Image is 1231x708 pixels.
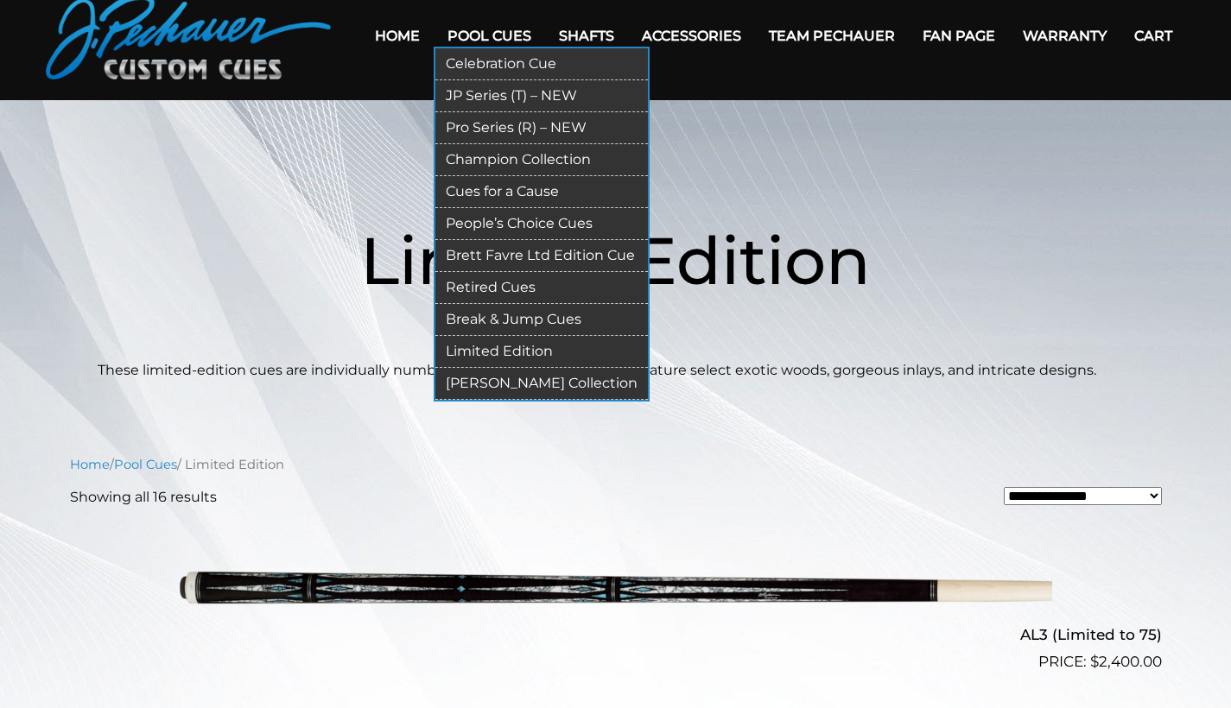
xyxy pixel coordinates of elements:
p: Showing all 16 results [70,487,217,508]
a: Home [361,14,434,58]
span: Limited Edition [360,220,871,300]
select: Shop order [1004,487,1162,505]
a: Team Pechauer [755,14,909,58]
span: $ [1090,653,1099,670]
a: Champion Collection [435,144,648,176]
nav: Breadcrumb [70,455,1162,474]
a: Home [70,457,110,472]
a: AL3 (Limited to 75) $2,400.00 [70,522,1162,673]
a: Pool Cues [434,14,545,58]
a: Accessories [628,14,755,58]
a: Cues for a Cause [435,176,648,208]
h2: AL3 (Limited to 75) [70,619,1162,651]
a: Break & Jump Cues [435,304,648,336]
a: Celebration Cue [435,48,648,80]
a: Cart [1120,14,1186,58]
a: JP Series (T) – NEW [435,80,648,112]
a: Warranty [1009,14,1120,58]
a: Pool Cues [114,457,177,472]
a: Pro Series (R) – NEW [435,112,648,144]
a: People’s Choice Cues [435,208,648,240]
p: These limited-edition cues are individually numbered and signed. These cues feature select exotic... [98,360,1134,381]
a: Shafts [545,14,628,58]
a: Brett Favre Ltd Edition Cue [435,240,648,272]
bdi: 2,400.00 [1090,653,1162,670]
img: AL3 (Limited to 75) [180,522,1052,667]
a: Fan Page [909,14,1009,58]
a: Limited Edition [435,336,648,368]
a: Retired Cues [435,272,648,304]
a: [PERSON_NAME] Collection [435,368,648,400]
